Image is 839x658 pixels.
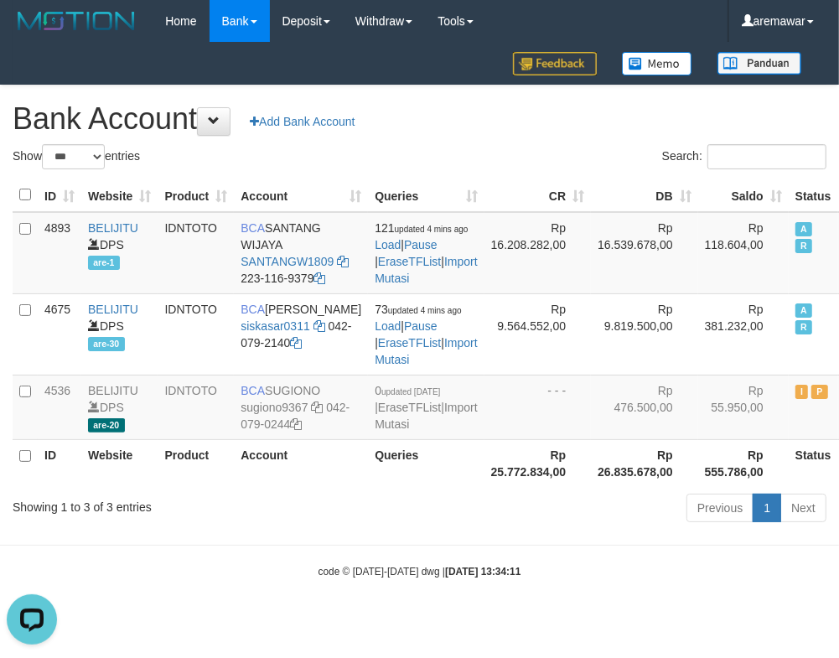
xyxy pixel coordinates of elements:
a: Copy 0420790244 to clipboard [291,417,303,431]
td: SANTANG WIJAYA 223-116-9379 [234,212,368,294]
td: Rp 118.604,00 [698,212,789,294]
td: - - - [484,375,592,439]
a: SANTANGW1809 [241,255,334,268]
a: Pause [404,238,438,251]
span: updated 4 mins ago [395,225,469,234]
a: Add Bank Account [239,107,365,136]
th: Rp 25.772.834,00 [484,439,592,487]
span: Active [795,222,812,236]
img: Button%20Memo.svg [622,52,692,75]
button: Open LiveChat chat widget [7,7,57,57]
div: Showing 1 to 3 of 3 entries [13,492,337,516]
input: Search: [707,144,826,169]
th: Website [81,439,158,487]
h1: Bank Account [13,102,826,136]
th: Status [789,439,838,487]
th: Account: activate to sort column ascending [234,179,368,212]
th: DB: activate to sort column ascending [591,179,698,212]
th: Rp 555.786,00 [698,439,789,487]
span: BCA [241,303,265,316]
td: Rp 16.539.678,00 [591,212,698,294]
a: Previous [686,494,754,522]
a: sugiono9367 [241,401,308,414]
a: EraseTFList [378,336,441,350]
td: Rp 9.819.500,00 [591,293,698,375]
td: DPS [81,293,158,375]
a: Copy sugiono9367 to clipboard [311,401,323,414]
span: 73 [375,303,461,316]
th: ID: activate to sort column ascending [38,179,81,212]
a: EraseTFList [378,255,441,268]
span: | | [375,384,477,431]
a: BELIJITU [88,221,138,235]
td: IDNTOTO [158,293,234,375]
a: Import Mutasi [375,255,477,285]
span: are-20 [88,418,125,433]
span: | | | [375,221,477,285]
td: 4536 [38,375,81,439]
img: MOTION_logo.png [13,8,140,34]
td: Rp 55.950,00 [698,375,789,439]
td: Rp 9.564.552,00 [484,293,592,375]
span: updated [DATE] [381,387,440,396]
span: are-1 [88,256,120,270]
th: CR: activate to sort column ascending [484,179,592,212]
a: siskasar0311 [241,319,310,333]
a: EraseTFList [378,401,441,414]
img: panduan.png [717,52,801,75]
th: Product [158,439,234,487]
span: Paused [811,385,828,399]
th: Queries [368,439,484,487]
td: IDNTOTO [158,375,234,439]
td: IDNTOTO [158,212,234,294]
label: Show entries [13,144,140,169]
span: are-30 [88,337,125,351]
strong: [DATE] 13:34:11 [445,566,520,578]
img: Feedback.jpg [513,52,597,75]
a: Copy siskasar0311 to clipboard [313,319,325,333]
a: Pause [404,319,438,333]
span: BCA [241,221,265,235]
th: Saldo: activate to sort column ascending [698,179,789,212]
label: Search: [662,144,826,169]
th: Account [234,439,368,487]
span: 0 [375,384,440,397]
th: Product: activate to sort column ascending [158,179,234,212]
td: DPS [81,375,158,439]
td: Rp 476.500,00 [591,375,698,439]
a: BELIJITU [88,303,138,316]
a: Load [375,319,401,333]
th: Status [789,179,838,212]
a: Import Mutasi [375,336,477,366]
a: Next [780,494,826,522]
a: BELIJITU [88,384,138,397]
span: Running [795,239,812,253]
td: 4675 [38,293,81,375]
span: Inactive [795,385,809,399]
small: code © [DATE]-[DATE] dwg | [319,566,521,578]
th: ID [38,439,81,487]
a: Load [375,238,401,251]
td: Rp 381.232,00 [698,293,789,375]
span: Active [795,303,812,318]
a: Copy 2231169379 to clipboard [314,272,326,285]
span: | | | [375,303,477,366]
th: Queries: activate to sort column ascending [368,179,484,212]
span: BCA [241,384,265,397]
th: Website: activate to sort column ascending [81,179,158,212]
td: [PERSON_NAME] 042-079-2140 [234,293,368,375]
th: Rp 26.835.678,00 [591,439,698,487]
span: updated 4 mins ago [388,306,462,315]
td: Rp 16.208.282,00 [484,212,592,294]
span: 121 [375,221,468,235]
a: 1 [753,494,781,522]
td: 4893 [38,212,81,294]
td: SUGIONO 042-079-0244 [234,375,368,439]
a: Copy SANTANGW1809 to clipboard [337,255,349,268]
a: Import Mutasi [375,401,477,431]
select: Showentries [42,144,105,169]
td: DPS [81,212,158,294]
a: Copy 0420792140 to clipboard [291,336,303,350]
span: Running [795,320,812,334]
